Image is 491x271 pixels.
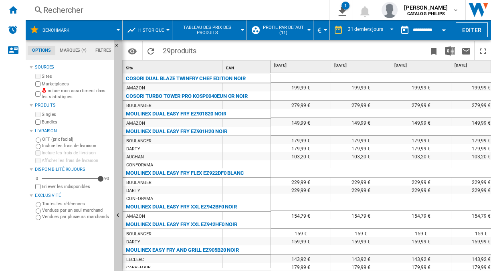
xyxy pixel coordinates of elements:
[397,22,413,38] button: md-calendar
[436,22,451,36] button: Open calendar
[391,229,451,237] div: 159 €
[331,178,391,186] div: 229,99 €
[391,178,451,186] div: 229,99 €
[262,25,305,35] span: Profil par défaut (11)
[391,118,451,126] div: 149,99 €
[42,143,111,149] label: Inclure les frais de livraison
[35,158,40,163] input: Afficher les frais de livraison
[331,186,391,194] div: 229,99 €
[35,128,111,134] div: Livraison
[124,61,222,73] div: Sort None
[102,176,111,182] div: 90
[42,88,46,93] img: mysite-not-bg-18x18.png
[333,61,391,71] div: [DATE]
[126,119,145,127] div: AMAZON
[91,46,116,55] md-tab-item: Filtres
[331,152,391,160] div: 103,20 €
[271,178,331,186] div: 229,99 €
[331,263,391,271] div: 179,99 €
[313,20,330,40] md-menu: Currency
[331,136,391,144] div: 179,99 €
[391,144,451,152] div: 179,99 €
[271,118,331,126] div: 149,99 €
[126,187,140,195] div: DARTY
[391,237,451,245] div: 159,99 €
[391,152,451,160] div: 103,20 €
[126,195,153,203] div: CONFORAMA
[126,220,237,229] div: MOULINEX DUAL EASY FRY XXL EZ942HF0 NOIR
[126,91,248,101] div: COSORI TURBO TOWER PRO KOSP0040EUN OR NOIR
[226,66,234,70] span: EAN
[394,63,449,68] span: [DATE]
[35,81,40,87] input: Marketplaces
[42,184,111,190] label: Enlever les indisponibles
[126,179,152,187] div: BOULANGER
[176,25,238,35] span: Tableau des prix des produits
[404,4,448,12] span: [PERSON_NAME]
[126,74,246,83] div: COSORI DUAL BLAZE TWINFRY CHEF EDITION NOIR
[35,192,111,199] div: Exclusivité
[271,101,331,109] div: 279,99 €
[126,230,152,238] div: BOULANGER
[224,61,271,73] div: Sort None
[271,136,331,144] div: 179,99 €
[42,136,111,142] label: OFF (prix facial)
[426,41,442,60] button: Créer un favoris
[42,214,111,220] label: Vendues par plusieurs marchands
[348,26,383,32] div: 31 derniers jours
[35,166,111,173] div: Disponibilité 90 Jours
[42,81,111,87] label: Marketplaces
[331,144,391,152] div: 179,99 €
[271,152,331,160] div: 103,20 €
[391,83,451,91] div: 199,99 €
[393,61,451,71] div: [DATE]
[331,237,391,245] div: 159,99 €
[35,74,40,79] input: Sites
[347,24,397,37] md-select: REPORTS.WIZARD.STEPS.REPORT.STEPS.REPORT_OPTIONS.PERIOD: 31 derniers jours
[42,88,111,100] label: Inclure mon assortiment dans les statistiques
[391,101,451,109] div: 279,99 €
[42,158,111,164] label: Afficher les frais de livraison
[331,229,391,237] div: 159 €
[138,28,164,33] span: Historique
[317,20,325,40] button: €
[126,245,239,255] div: MOULINEX EASY FRY AND GRILL EZ905B20 NOIR
[331,118,391,126] div: 149,99 €
[126,202,237,212] div: MOULINEX DUAL EASY FRY XXL EZ942BF0 NOIR
[224,61,271,73] div: EAN Sort None
[271,229,331,237] div: 159 €
[126,137,152,145] div: BOULANGER
[126,168,244,178] div: MOULINEX DUAL EASY FRY FLEX EZ922DF0 BLANC
[42,207,111,213] label: Vendues par un seul marchand
[42,201,111,207] label: Toutes les références
[456,22,488,37] button: Editer
[124,61,222,73] div: Site Sort None
[391,255,451,263] div: 143,92 €
[126,212,145,220] div: AMAZON
[35,119,40,125] input: Bundles
[36,215,41,220] input: Vendues par plusieurs marchands
[55,46,91,55] md-tab-item: Marques (*)
[36,208,41,214] input: Vendues par un seul marchand
[171,47,196,55] span: produits
[442,41,458,60] button: Télécharger au format Excel
[42,28,69,33] span: Benchmark
[407,11,445,16] b: CATALOG PHILIPS
[35,64,111,71] div: Sources
[391,186,451,194] div: 229,99 €
[43,4,308,16] div: Rechercher
[35,184,40,189] input: Afficher les frais de livraison
[8,25,18,34] img: alerts-logo.svg
[271,237,331,245] div: 159,99 €
[34,176,40,182] div: 0
[458,41,474,60] button: Envoyer ce rapport par email
[273,61,331,71] div: [DATE]
[42,111,111,117] label: Singles
[35,150,40,156] input: Inclure les frais de livraison
[126,66,133,70] span: Site
[445,46,455,56] img: excel-24x24.png
[42,175,101,183] md-slider: Disponibilité
[126,145,140,153] div: DARTY
[126,109,226,119] div: MOULINEX DUAL EASY FRY EZ901820 NOIR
